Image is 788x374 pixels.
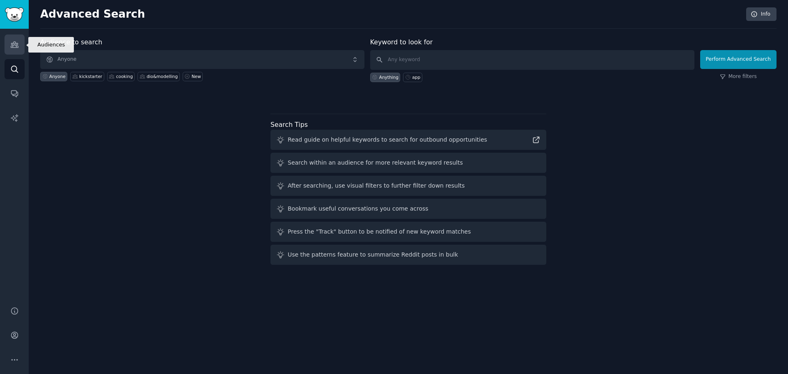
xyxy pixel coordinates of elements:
label: Audience to search [40,38,102,46]
div: Anything [379,74,399,80]
button: Perform Advanced Search [700,50,777,69]
div: Press the "Track" button to be notified of new keyword matches [288,227,471,236]
div: Read guide on helpful keywords to search for outbound opportunities [288,135,487,144]
label: Keyword to look for [370,38,433,46]
a: Info [746,7,777,21]
a: More filters [720,73,757,80]
div: Anyone [49,73,66,79]
button: Anyone [40,50,364,69]
h2: Advanced Search [40,8,742,21]
div: Use the patterns feature to summarize Reddit posts in bulk [288,250,458,259]
div: cooking [116,73,133,79]
div: New [192,73,201,79]
div: Search within an audience for more relevant keyword results [288,158,463,167]
img: GummySearch logo [5,7,24,22]
input: Any keyword [370,50,694,70]
div: app [412,74,420,80]
div: kickstarter [79,73,102,79]
a: New [183,72,203,81]
label: Search Tips [270,121,308,128]
div: Bookmark useful conversations you come across [288,204,428,213]
div: dio&modelling [147,73,178,79]
div: After searching, use visual filters to further filter down results [288,181,465,190]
